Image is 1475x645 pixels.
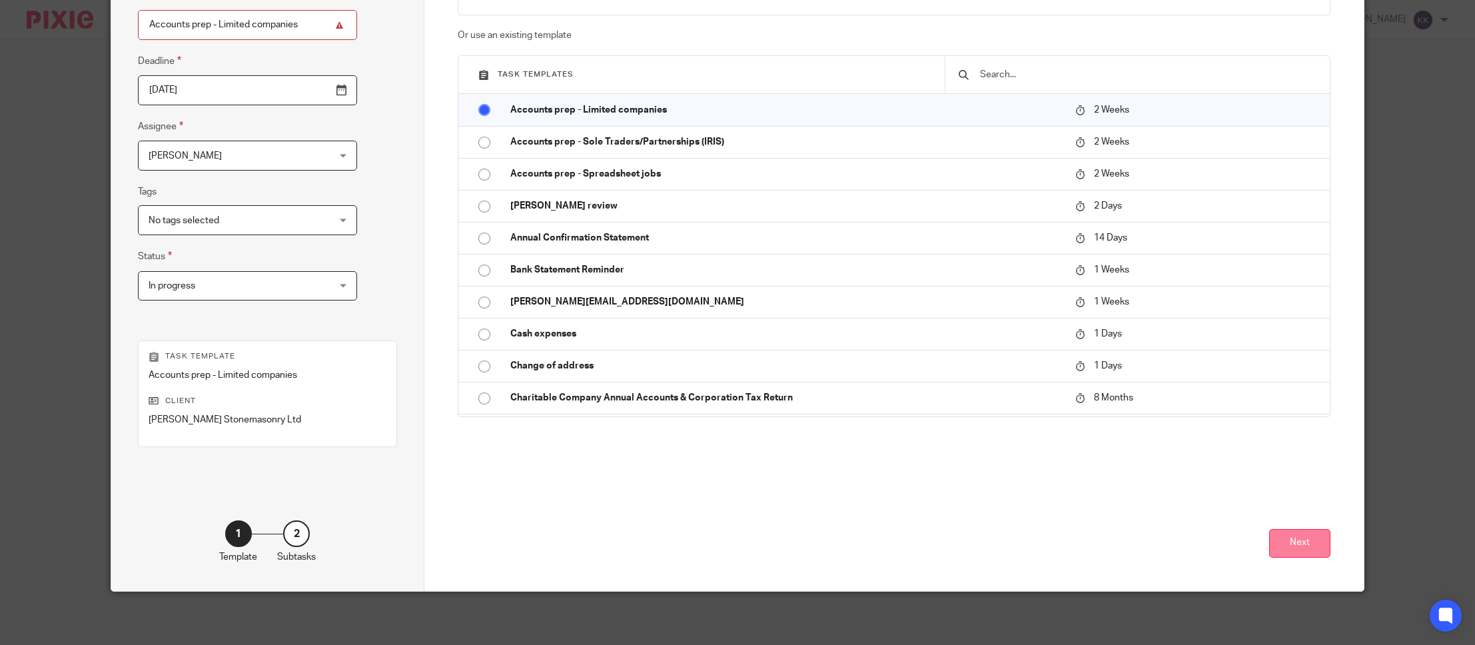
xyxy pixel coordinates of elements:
[1269,529,1330,558] button: Next
[149,151,222,161] span: [PERSON_NAME]
[510,103,1062,117] p: Accounts prep - Limited companies
[138,53,181,69] label: Deadline
[510,359,1062,372] p: Change of address
[149,396,386,406] p: Client
[149,368,386,382] p: Accounts prep - Limited companies
[149,413,386,426] p: [PERSON_NAME] Stonemasonry Ltd
[1094,233,1127,243] span: 14 Days
[510,167,1062,181] p: Accounts prep - Spreadsheet jobs
[138,75,357,105] input: Pick a date
[510,327,1062,340] p: Cash expenses
[1094,201,1122,211] span: 2 Days
[219,550,257,564] p: Template
[510,391,1062,404] p: Charitable Company Annual Accounts & Corporation Tax Return
[1094,393,1133,402] span: 8 Months
[979,67,1316,82] input: Search...
[510,199,1062,213] p: [PERSON_NAME] review
[225,520,252,547] div: 1
[1094,329,1122,338] span: 1 Days
[1094,105,1129,115] span: 2 Weeks
[458,29,1330,42] p: Or use an existing template
[498,71,574,78] span: Task templates
[277,550,316,564] p: Subtasks
[510,295,1062,309] p: [PERSON_NAME][EMAIL_ADDRESS][DOMAIN_NAME]
[138,10,357,40] input: Task name
[1094,297,1129,307] span: 1 Weeks
[138,185,157,199] label: Tags
[1094,265,1129,275] span: 1 Weeks
[510,135,1062,149] p: Accounts prep - Sole Traders/Partnerships (IRIS)
[1094,169,1129,179] span: 2 Weeks
[138,119,183,134] label: Assignee
[510,263,1062,277] p: Bank Statement Reminder
[149,281,195,291] span: In progress
[510,231,1062,245] p: Annual Confirmation Statement
[1094,361,1122,370] span: 1 Days
[283,520,310,547] div: 2
[149,351,386,362] p: Task template
[138,249,172,264] label: Status
[1094,137,1129,147] span: 2 Weeks
[149,216,219,225] span: No tags selected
